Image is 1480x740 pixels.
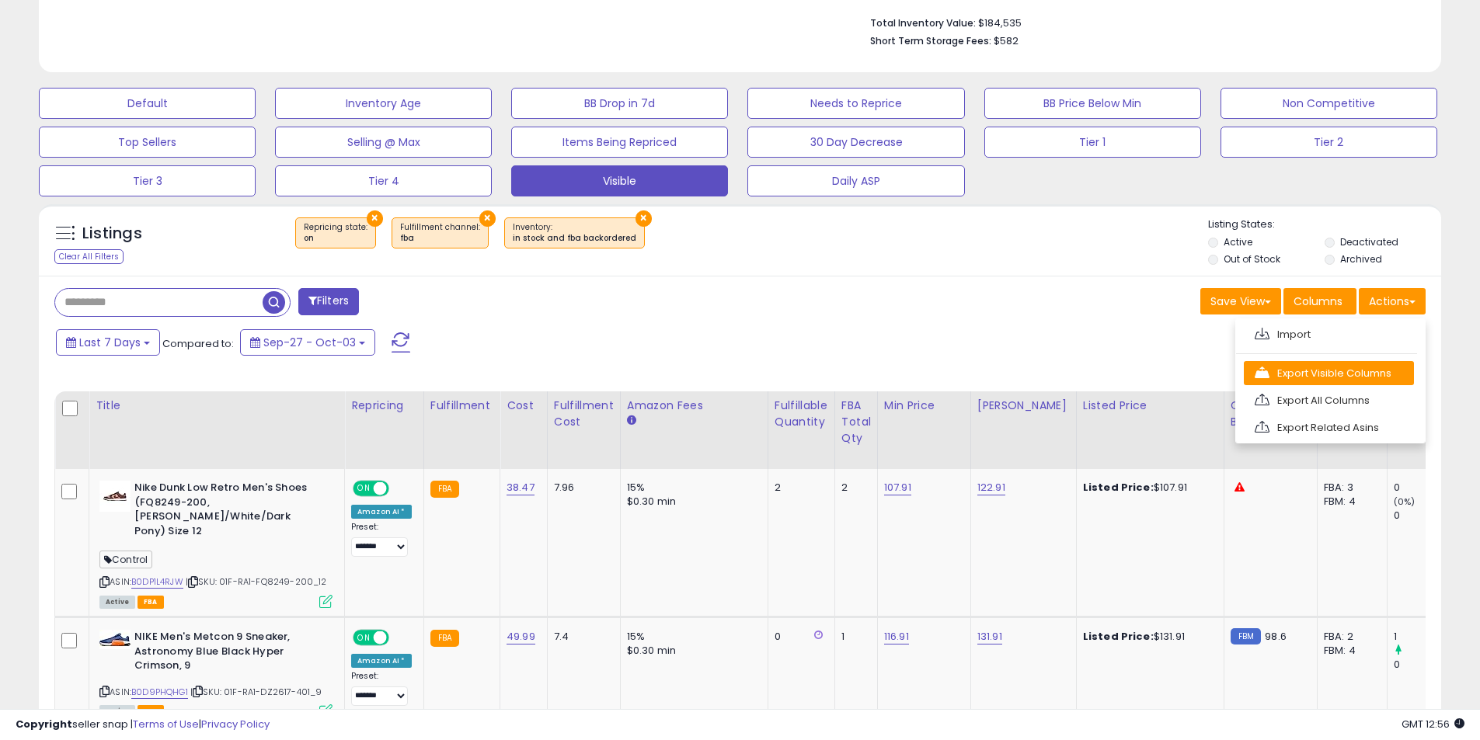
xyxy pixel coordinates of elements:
div: seller snap | | [16,717,270,732]
span: ON [354,482,374,495]
span: Repricing state : [304,221,367,245]
button: Daily ASP [747,165,964,196]
span: $582 [994,33,1019,48]
span: FBA [138,596,164,609]
div: 2 [775,481,823,495]
div: Min Price [884,398,964,414]
a: B0DP1L4RJW [131,575,183,589]
span: All listings currently available for purchase on Amazon [99,596,135,609]
span: | SKU: 01F-RA1-FQ8249-200_12 [186,575,327,588]
span: | SKU: 01F-RA1-DZ2617-401_9 [190,686,322,698]
div: Preset: [351,671,412,706]
a: 49.99 [507,629,535,644]
label: Deactivated [1340,235,1398,248]
a: 122.91 [977,480,1005,495]
button: Tier 3 [39,165,256,196]
button: Inventory Age [275,88,492,119]
button: × [479,210,496,227]
div: Fulfillment [430,398,493,414]
button: Items Being Repriced [511,127,728,158]
a: Export Visible Columns [1244,361,1414,385]
div: Cost [507,398,541,414]
div: Repricing [351,398,417,414]
small: Amazon Fees. [627,414,636,428]
button: Filters [298,288,359,315]
button: BB Drop in 7d [511,88,728,119]
div: on [304,233,367,244]
div: ASIN: [99,481,333,606]
div: FBA: 3 [1324,481,1375,495]
div: 0 [1394,481,1457,495]
div: Title [96,398,338,414]
div: Amazon AI * [351,505,412,519]
button: × [367,210,383,227]
span: ON [354,631,374,644]
span: Fulfillment channel : [400,221,480,245]
span: 2025-10-11 12:56 GMT [1402,717,1464,731]
span: Inventory : [513,221,636,245]
small: (0%) [1394,495,1416,508]
span: Control [99,551,152,568]
button: Sep-27 - Oct-03 [240,329,375,356]
div: 0 [1394,509,1457,523]
button: Tier 4 [275,165,492,196]
span: OFF [387,631,412,644]
button: 30 Day Decrease [747,127,964,158]
small: FBA [430,630,459,647]
a: Privacy Policy [201,717,270,731]
button: Tier 1 [984,127,1201,158]
div: $131.91 [1083,630,1212,644]
div: $107.91 [1083,481,1212,495]
a: Import [1244,322,1414,346]
span: Compared to: [162,336,234,351]
button: Columns [1283,288,1356,314]
a: 131.91 [977,629,1002,644]
div: fba [400,233,480,244]
div: 7.96 [554,481,608,495]
span: OFF [387,482,412,495]
a: Terms of Use [133,717,199,731]
div: 15% [627,630,756,644]
button: Actions [1359,288,1426,314]
div: Current Buybox Price [1231,398,1311,430]
div: 2 [841,481,865,495]
div: 1 [841,630,865,644]
div: Listed Price [1083,398,1217,414]
div: Amazon AI * [351,654,412,668]
b: NIKE Men's Metcon 9 Sneaker, Astronomy Blue Black Hyper Crimson, 9 [134,630,323,677]
button: Visible [511,165,728,196]
div: FBM: 4 [1324,495,1375,509]
span: 98.6 [1265,629,1287,644]
strong: Copyright [16,717,72,731]
button: × [636,210,652,227]
button: BB Price Below Min [984,88,1201,119]
label: Archived [1340,252,1382,266]
button: Top Sellers [39,127,256,158]
img: 31KVxcF+DyL._SL40_.jpg [99,481,131,512]
span: Last 7 Days [79,335,141,350]
label: Out of Stock [1224,252,1280,266]
div: 15% [627,481,756,495]
div: Clear All Filters [54,249,124,264]
small: FBA [430,481,459,498]
div: Amazon Fees [627,398,761,414]
h5: Listings [82,223,142,245]
div: 0 [775,630,823,644]
div: Preset: [351,522,412,557]
b: Listed Price: [1083,480,1154,495]
img: 41F+Qp-YDuL._SL40_.jpg [99,630,131,649]
div: in stock and fba backordered [513,233,636,244]
div: FBA: 2 [1324,630,1375,644]
a: B0D9PHQHG1 [131,686,188,699]
label: Active [1224,235,1252,248]
button: Save View [1200,288,1281,314]
p: Listing States: [1208,217,1441,232]
span: Columns [1294,294,1342,309]
a: 38.47 [507,480,535,495]
div: $0.30 min [627,495,756,509]
button: Non Competitive [1221,88,1437,119]
span: Sep-27 - Oct-03 [263,335,356,350]
div: [PERSON_NAME] [977,398,1070,414]
div: 7.4 [554,630,608,644]
button: Tier 2 [1221,127,1437,158]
